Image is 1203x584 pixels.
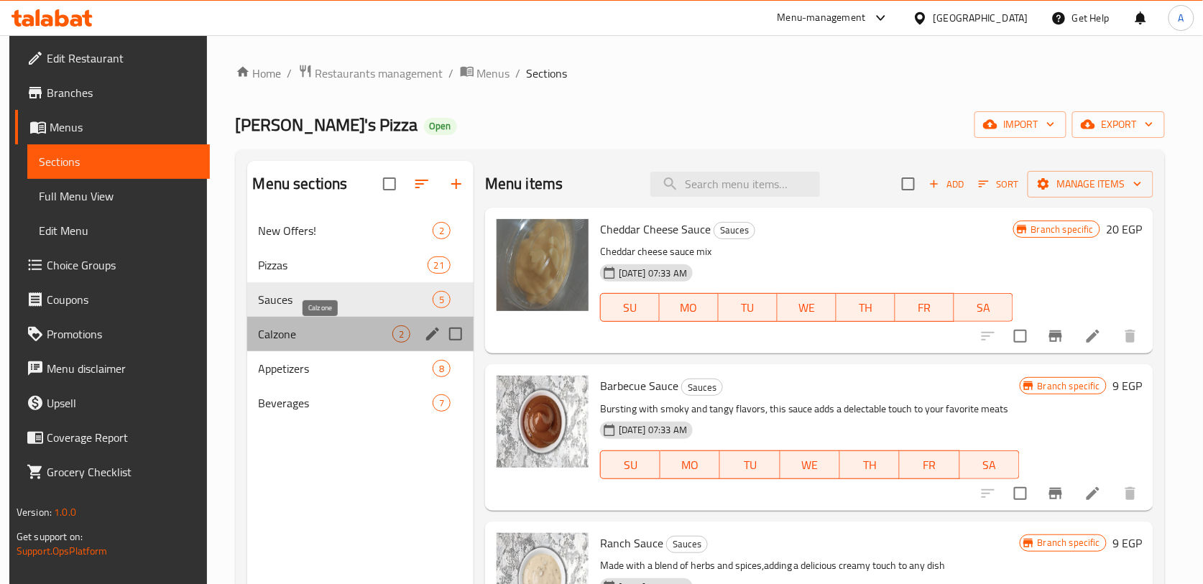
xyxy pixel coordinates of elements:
[1112,376,1142,396] h6: 9 EGP
[666,455,714,476] span: MO
[15,75,211,110] a: Branches
[422,323,443,345] button: edit
[259,360,433,377] span: Appetizers
[50,119,199,136] span: Menus
[1028,171,1153,198] button: Manage items
[433,222,451,239] div: items
[665,297,713,318] span: MO
[405,167,439,201] span: Sort sections
[714,222,755,239] div: Sauces
[428,256,451,274] div: items
[607,297,654,318] span: SU
[836,293,895,322] button: TH
[681,379,723,396] div: Sauces
[47,394,199,412] span: Upsell
[15,351,211,386] a: Menu disclaimer
[842,297,890,318] span: TH
[15,455,211,489] a: Grocery Checklist
[660,450,720,479] button: MO
[287,65,292,82] li: /
[39,187,199,205] span: Full Menu View
[433,362,450,376] span: 8
[15,248,211,282] a: Choice Groups
[600,218,711,240] span: Cheddar Cheese Sauce
[1032,379,1106,393] span: Branch specific
[54,503,76,522] span: 1.0.0
[433,293,450,307] span: 5
[901,297,949,318] span: FR
[15,317,211,351] a: Promotions
[1084,328,1102,345] a: Edit menu item
[1005,478,1036,509] span: Select to update
[613,266,693,280] span: [DATE] 07:33 AM
[17,527,83,546] span: Get support on:
[47,463,199,481] span: Grocery Checklist
[724,297,772,318] span: TU
[1179,10,1184,26] span: A
[1032,536,1106,550] span: Branch specific
[600,557,1020,575] p: Made with a blend of herbs and spices,adding a delicious creamy touch to any dish
[247,213,474,248] div: New Offers!2
[846,455,894,476] span: TH
[600,375,678,397] span: Barbecue Sauce
[39,153,199,170] span: Sections
[650,172,820,197] input: search
[516,65,521,82] li: /
[315,65,443,82] span: Restaurants management
[1025,223,1100,236] span: Branch specific
[975,173,1022,195] button: Sort
[298,64,443,83] a: Restaurants management
[497,376,589,468] img: Barbecue Sauce
[47,256,199,274] span: Choice Groups
[613,423,693,437] span: [DATE] 07:33 AM
[433,394,451,412] div: items
[247,351,474,386] div: Appetizers8
[15,110,211,144] a: Menus
[439,167,474,201] button: Add section
[15,386,211,420] a: Upsell
[259,325,392,343] span: Calzone
[527,65,568,82] span: Sections
[485,173,563,195] h2: Menu items
[433,360,451,377] div: items
[259,394,433,412] span: Beverages
[840,450,900,479] button: TH
[778,293,836,322] button: WE
[259,222,433,239] span: New Offers!
[600,293,660,322] button: SU
[259,291,433,308] span: Sauces
[923,173,969,195] span: Add item
[600,532,663,554] span: Ranch Sauce
[497,219,589,311] img: Cheddar Cheese Sauce
[236,64,1166,83] nav: breadcrumb
[960,450,1020,479] button: SA
[600,243,1013,261] p: Cheddar cheese sauce mix
[927,176,966,193] span: Add
[1084,116,1153,134] span: export
[374,169,405,199] span: Select all sections
[39,222,199,239] span: Edit Menu
[780,450,840,479] button: WE
[393,328,410,341] span: 2
[236,65,282,82] a: Home
[895,293,954,322] button: FR
[607,455,655,476] span: SU
[247,317,474,351] div: Calzone2edit
[1106,219,1142,239] h6: 20 EGP
[236,108,418,141] span: [PERSON_NAME]'s Pizza
[47,325,199,343] span: Promotions
[424,120,457,132] span: Open
[428,259,450,272] span: 21
[1112,533,1142,553] h6: 9 EGP
[247,282,474,317] div: Sauces5
[433,397,450,410] span: 7
[259,256,428,274] span: Pizzas
[960,297,1008,318] span: SA
[969,173,1028,195] span: Sort items
[47,84,199,101] span: Branches
[1038,319,1073,353] button: Branch-specific-item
